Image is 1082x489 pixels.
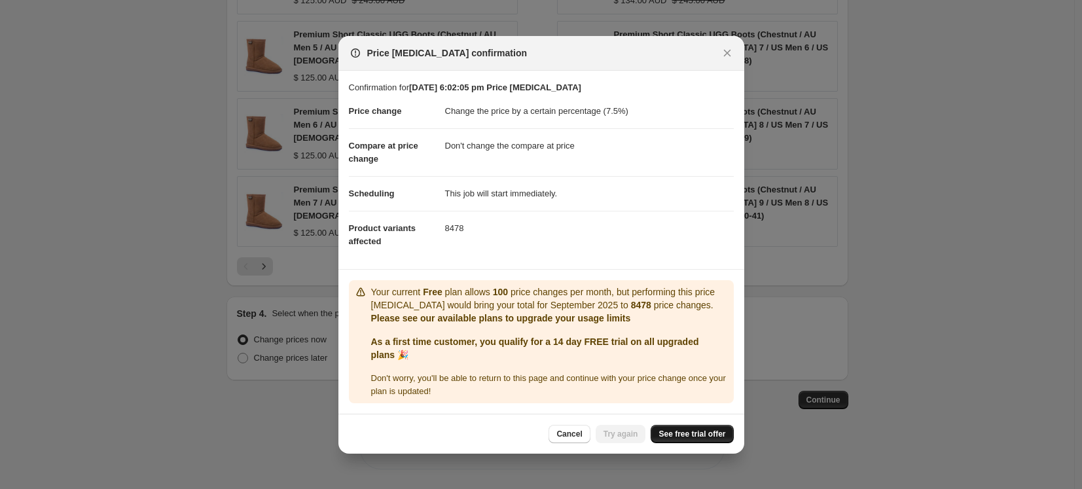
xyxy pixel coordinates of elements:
span: Product variants affected [349,223,416,246]
b: [DATE] 6:02:05 pm Price [MEDICAL_DATA] [409,82,581,92]
span: Price [MEDICAL_DATA] confirmation [367,46,528,60]
span: Compare at price change [349,141,418,164]
dd: 8478 [445,211,734,245]
button: Cancel [549,425,590,443]
dd: Don't change the compare at price [445,128,734,163]
b: Free [423,287,442,297]
b: As a first time customer, you qualify for a 14 day FREE trial on all upgraded plans 🎉 [371,336,699,360]
b: 100 [493,287,508,297]
span: See free trial offer [658,429,725,439]
p: Your current plan allows price changes per month, but performing this price [MEDICAL_DATA] would ... [371,285,729,312]
b: 8478 [631,300,651,310]
span: Don ' t worry, you ' ll be able to return to this page and continue with your price change once y... [371,373,726,396]
p: Please see our available plans to upgrade your usage limits [371,312,729,325]
dd: This job will start immediately. [445,176,734,211]
span: Cancel [556,429,582,439]
span: Scheduling [349,189,395,198]
dd: Change the price by a certain percentage (7.5%) [445,94,734,128]
button: Close [718,44,736,62]
a: See free trial offer [651,425,733,443]
span: Price change [349,106,402,116]
p: Confirmation for [349,81,734,94]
